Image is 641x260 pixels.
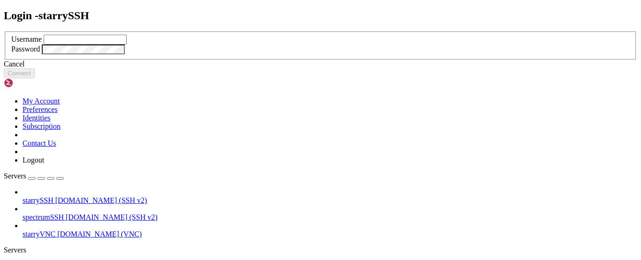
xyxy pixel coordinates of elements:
[23,230,55,238] span: starryVNC
[55,196,147,204] span: [DOMAIN_NAME] (SSH v2)
[4,78,58,88] img: Shellngn
[4,172,26,180] span: Servers
[23,230,637,238] a: starryVNC [DOMAIN_NAME] (VNC)
[23,188,637,205] li: starrySSH [DOMAIN_NAME] (SSH v2)
[23,222,637,238] li: starryVNC [DOMAIN_NAME] (VNC)
[23,105,58,113] a: Preferences
[23,97,60,105] a: My Account
[66,213,158,221] span: [DOMAIN_NAME] (SSH v2)
[23,114,51,122] a: Identities
[4,68,35,78] button: Connect
[23,205,637,222] li: spectrumSSH [DOMAIN_NAME] (SSH v2)
[4,60,637,68] div: Cancel
[23,196,53,204] span: starrySSH
[11,35,42,43] label: Username
[23,213,637,222] a: spectrumSSH [DOMAIN_NAME] (SSH v2)
[57,230,142,238] span: [DOMAIN_NAME] (VNC)
[4,9,637,22] h2: Login - starrySSH
[23,196,637,205] a: starrySSH [DOMAIN_NAME] (SSH v2)
[23,213,64,221] span: spectrumSSH
[4,12,8,20] div: (0, 1)
[23,139,56,147] a: Contact Us
[11,45,40,53] label: Password
[4,246,637,254] div: Servers
[23,122,61,130] a: Subscription
[4,4,519,12] x-row: Connecting [DOMAIN_NAME]...
[4,172,64,180] a: Servers
[23,156,44,164] a: Logout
